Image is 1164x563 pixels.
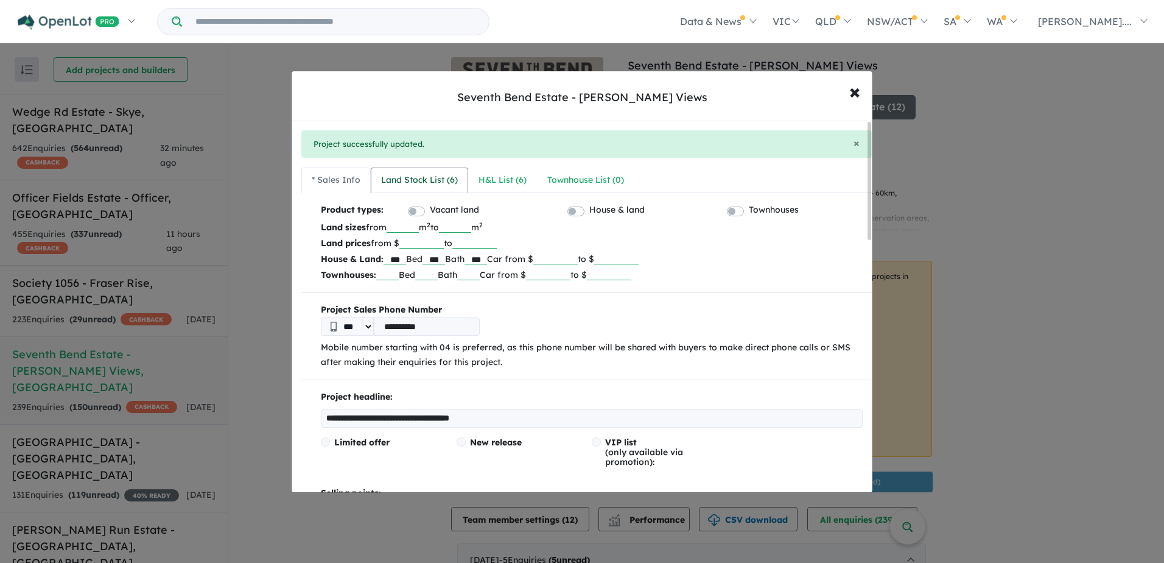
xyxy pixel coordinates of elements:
label: Townhouses [749,203,799,218]
div: * Sales Info [312,173,360,188]
p: Bed Bath Car from $ to $ [321,251,863,267]
b: Product types: [321,203,384,219]
span: VIP list [605,437,637,448]
div: Project successfully updated. [301,130,872,158]
p: from $ to [321,235,863,251]
button: Close [854,138,860,149]
div: H&L List ( 6 ) [479,173,527,188]
label: Vacant land [430,203,479,218]
label: House & land [589,203,645,218]
span: × [854,136,860,150]
p: Mobile number starting with 04 is preferred, as this phone number will be shared with buyers to m... [321,341,863,370]
b: House & Land: [321,253,384,264]
div: Land Stock List ( 6 ) [381,173,458,188]
sup: 2 [427,221,430,229]
span: [PERSON_NAME].... [1038,15,1132,27]
input: Try estate name, suburb, builder or developer [184,9,486,35]
p: Selling points: [321,486,863,501]
img: Phone icon [331,322,337,331]
p: from m to m [321,219,863,235]
span: Limited offer [334,437,390,448]
div: Townhouse List ( 0 ) [547,173,624,188]
b: Land prices [321,238,371,249]
b: Project Sales Phone Number [321,303,863,317]
span: (only available via promotion): [605,437,683,467]
p: Project headline: [321,390,863,405]
sup: 2 [479,221,483,229]
b: Townhouses: [321,269,376,280]
b: Land sizes [321,222,366,233]
span: × [849,78,860,104]
span: New release [470,437,522,448]
div: Seventh Bend Estate - [PERSON_NAME] Views [457,90,707,105]
p: Bed Bath Car from $ to $ [321,267,863,283]
img: Openlot PRO Logo White [18,15,119,30]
